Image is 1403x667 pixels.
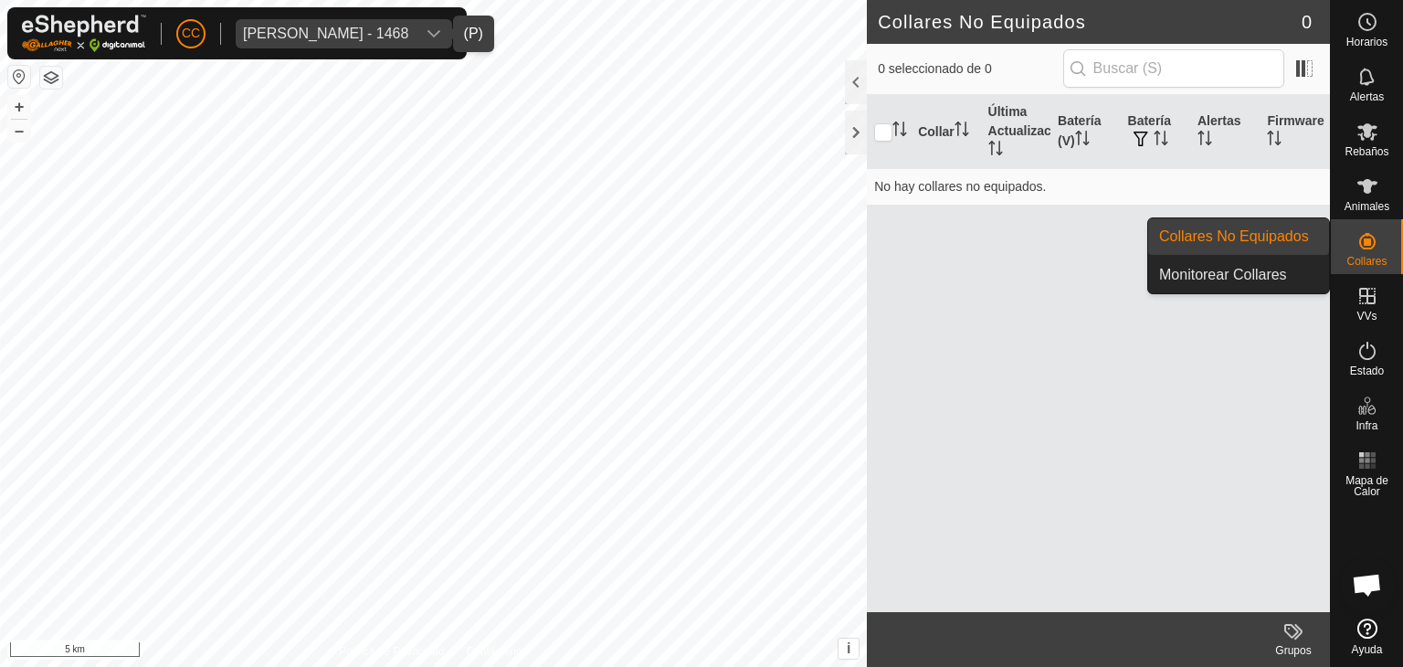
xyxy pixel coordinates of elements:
a: Collares No Equipados [1148,218,1329,255]
a: Monitorear Collares [1148,257,1329,293]
td: No hay collares no equipados. [867,168,1330,205]
img: Logo Gallagher [22,15,146,52]
div: Chat abierto [1340,557,1395,612]
p-sorticon: Activar para ordenar [1197,133,1212,148]
th: Firmware [1260,95,1330,169]
span: Infra [1356,420,1377,431]
th: Última Actualización [981,95,1050,169]
a: Ayuda [1331,611,1403,662]
p-sorticon: Activar para ordenar [988,143,1003,158]
a: Política de Privacidad [339,643,444,660]
button: Capas del Mapa [40,67,62,89]
p-sorticon: Activar para ordenar [1267,133,1282,148]
span: Rebaños [1345,146,1388,157]
p-sorticon: Activar para ordenar [1075,133,1090,148]
span: VVs [1356,311,1377,322]
th: Batería [1121,95,1190,169]
span: Alertas [1350,91,1384,102]
h2: Collares No Equipados [878,11,1302,33]
span: Mapa de Calor [1335,475,1398,497]
button: i [839,639,859,659]
div: Grupos [1257,642,1330,659]
div: [PERSON_NAME] - 1468 [243,26,408,41]
p-sorticon: Activar para ordenar [1154,133,1168,148]
th: Collar [911,95,980,169]
button: + [8,96,30,118]
input: Buscar (S) [1063,49,1284,88]
span: CC [182,24,200,43]
div: dropdown trigger [416,19,452,48]
span: Andres Sanz Ruiz - 1468 [236,19,416,48]
button: Restablecer Mapa [8,66,30,88]
p-sorticon: Activar para ordenar [955,124,969,139]
a: Contáctenos [467,643,528,660]
span: Monitorear Collares [1159,264,1287,286]
span: i [847,641,850,656]
span: Horarios [1346,37,1387,48]
span: Animales [1345,201,1389,212]
span: 0 seleccionado de 0 [878,59,1062,79]
span: Estado [1350,365,1384,376]
p-sorticon: Activar para ordenar [892,124,907,139]
th: Batería (V) [1050,95,1120,169]
button: – [8,120,30,142]
span: Collares No Equipados [1159,226,1309,248]
span: Collares [1346,256,1387,267]
span: 0 [1302,8,1312,36]
th: Alertas [1190,95,1260,169]
span: Ayuda [1352,644,1383,655]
